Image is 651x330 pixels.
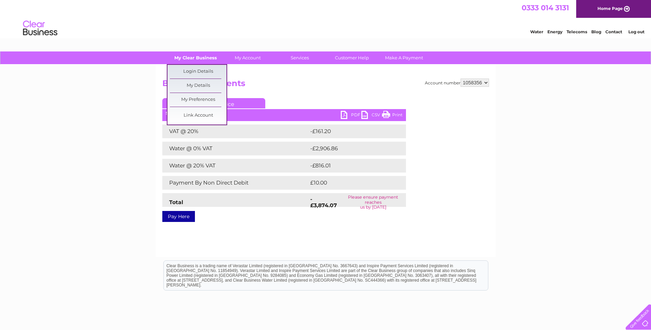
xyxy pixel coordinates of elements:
[591,29,601,34] a: Blog
[162,176,309,190] td: Payment By Non Direct Debit
[376,51,432,64] a: Make A Payment
[522,3,569,12] a: 0333 014 3131
[425,79,489,87] div: Account number
[628,29,644,34] a: Log out
[170,93,226,107] a: My Preferences
[361,111,382,121] a: CSV
[162,142,309,155] td: Water @ 0% VAT
[162,159,309,173] td: Water @ 20% VAT
[324,51,380,64] a: Customer Help
[167,51,224,64] a: My Clear Business
[162,98,265,108] a: Current Invoice
[170,109,226,122] a: Link Account
[309,125,394,138] td: -£161.20
[162,111,406,116] div: [DATE]
[567,29,587,34] a: Telecoms
[219,51,276,64] a: My Account
[162,79,489,92] h2: Bills and Payments
[309,176,392,190] td: £10.00
[162,125,309,138] td: VAT @ 20%
[382,111,403,121] a: Print
[170,65,226,79] a: Login Details
[310,196,337,209] strong: -£3,874.07
[530,29,543,34] a: Water
[271,51,328,64] a: Services
[309,142,396,155] td: -£2,906.86
[605,29,622,34] a: Contact
[309,159,394,173] td: -£816.01
[341,111,361,121] a: PDF
[166,110,201,116] b: Statement Date:
[169,199,183,205] strong: Total
[340,193,406,211] td: Please ensure payment reaches us by [DATE]
[162,211,195,222] a: Pay Here
[170,79,226,93] a: My Details
[164,4,488,33] div: Clear Business is a trading name of Verastar Limited (registered in [GEOGRAPHIC_DATA] No. 3667643...
[23,18,58,39] img: logo.png
[547,29,562,34] a: Energy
